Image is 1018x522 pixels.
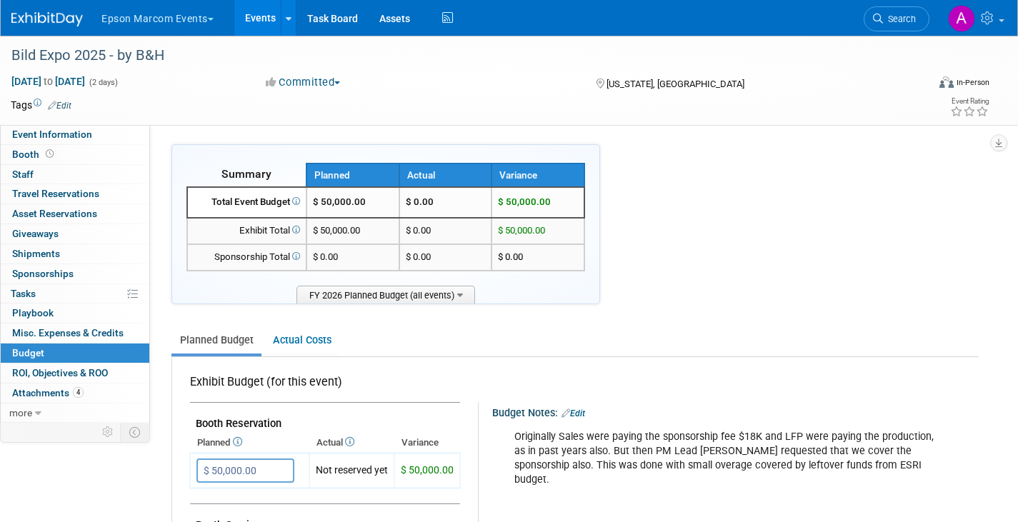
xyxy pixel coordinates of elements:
span: Attachments [12,387,84,398]
img: ExhibitDay [11,12,83,26]
button: Committed [261,75,346,90]
th: Actual [309,433,394,453]
a: Booth [1,145,149,164]
div: Sponsorship Total [194,251,300,264]
img: Alex Madrid [948,5,975,32]
div: In-Person [956,77,989,88]
span: [US_STATE], [GEOGRAPHIC_DATA] [607,79,744,89]
span: ROI, Objectives & ROO [12,367,108,378]
td: Toggle Event Tabs [121,423,150,441]
span: Tasks [11,288,36,299]
a: Edit [562,408,585,418]
span: Event Information [12,129,92,140]
span: [DATE] [DATE] [11,75,86,88]
div: Exhibit Total [194,224,300,238]
div: Event Rating [950,98,989,105]
a: Misc. Expenses & Credits [1,323,149,343]
a: Shipments [1,244,149,263]
div: Budget Notes: [492,402,977,421]
span: FY 2026 Planned Budget (all events) [296,286,475,303]
th: Planned [306,164,399,187]
span: more [9,407,32,418]
span: Giveaways [12,228,59,239]
span: Shipments [12,248,60,259]
span: Travel Reservations [12,188,99,199]
a: Event Information [1,125,149,144]
td: Tags [11,98,71,112]
span: Sponsorships [12,268,74,279]
div: Total Event Budget [194,196,300,209]
span: 4 [73,387,84,398]
span: to [41,76,55,87]
span: Misc. Expenses & Credits [12,327,124,338]
td: $ 0.00 [399,218,492,244]
td: Not reserved yet [309,453,394,488]
a: Attachments4 [1,383,149,403]
a: Giveaways [1,224,149,244]
span: Staff [12,169,34,180]
span: $ 50,000.00 [498,225,545,236]
span: $ 0.00 [313,251,338,262]
th: Planned [190,433,309,453]
a: Tasks [1,284,149,303]
span: Asset Reservations [12,208,97,219]
span: $ 0.00 [498,251,523,262]
td: Booth Reservation [190,403,460,433]
a: ROI, Objectives & ROO [1,363,149,383]
div: Originally Sales were paying the sponsorship fee $18K and LFP were paying the production, as in p... [504,423,951,494]
span: $ 50,000.00 [313,225,360,236]
a: Staff [1,165,149,184]
span: Booth [12,149,56,160]
td: Personalize Event Tab Strip [96,423,121,441]
span: $ 50,000.00 [313,196,366,207]
img: Format-Inperson.png [939,76,954,88]
a: Asset Reservations [1,204,149,224]
div: Bild Expo 2025 - by B&H [6,43,906,69]
span: (2 days) [88,78,118,87]
a: Planned Budget [171,327,261,353]
a: Search [864,6,929,31]
span: $ 50,000.00 [498,196,551,207]
a: Actual Costs [264,327,339,353]
div: Event Format [844,74,989,96]
a: Edit [48,101,71,111]
span: Summary [221,167,271,181]
td: $ 0.00 [399,187,492,218]
span: Playbook [12,307,54,318]
th: Variance [491,164,584,187]
div: Exhibit Budget (for this event) [190,374,454,398]
span: Search [883,14,916,24]
a: Sponsorships [1,264,149,283]
th: Actual [399,164,492,187]
td: $ 0.00 [399,244,492,271]
span: $ 50,000.00 [401,464,454,476]
a: Travel Reservations [1,184,149,204]
a: Budget [1,343,149,363]
th: Variance [394,433,460,453]
a: Playbook [1,303,149,323]
a: more [1,403,149,423]
span: Budget [12,347,44,358]
span: Booth not reserved yet [43,149,56,159]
